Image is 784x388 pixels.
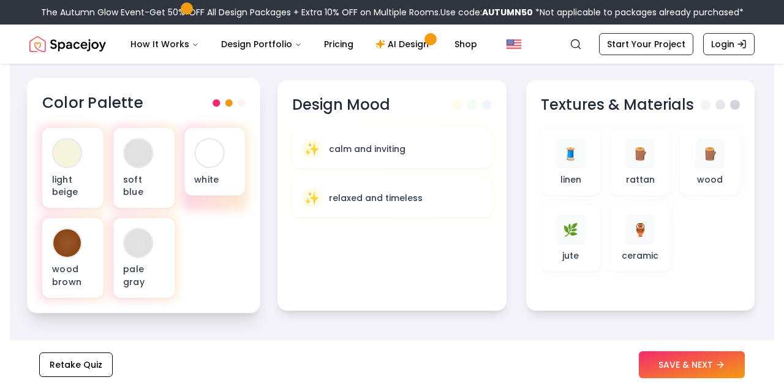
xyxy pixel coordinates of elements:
span: 🏺 [633,221,648,238]
span: 🪵 [633,145,648,162]
img: Spacejoy Logo [29,32,106,56]
button: SAVE & NEXT [639,351,745,378]
a: Start Your Project [599,33,693,55]
p: jute [562,249,579,262]
span: 🌿 [563,221,578,238]
b: AUTUMN50 [482,6,533,18]
span: ✨ [304,189,320,207]
span: *Not applicable to packages already purchased* [533,6,744,18]
span: ✨ [304,140,320,158]
a: Pricing [314,32,363,56]
p: wood [697,173,723,186]
p: relaxed and timeless [329,192,423,204]
h3: Color Palette [42,93,143,113]
a: Shop [445,32,487,56]
h3: Design Mood [292,95,390,115]
button: Design Portfolio [211,32,312,56]
nav: Global [29,25,755,64]
p: soft blue [123,173,164,198]
button: Retake Quiz [39,352,113,377]
span: 🧵 [563,145,578,162]
p: rattan [626,173,655,186]
span: Use code: [440,6,533,18]
a: Login [703,33,755,55]
p: white [194,173,235,185]
p: pale gray [123,263,164,288]
a: AI Design [366,32,442,56]
img: United States [507,37,521,51]
div: The Autumn Glow Event-Get 50% OFF All Design Packages + Extra 10% OFF on Multiple Rooms. [41,6,744,18]
h3: Textures & Materials [541,95,694,115]
p: calm and inviting [329,143,405,155]
nav: Main [121,32,487,56]
span: 🪵 [703,145,718,162]
p: light beige [52,173,93,198]
p: ceramic [622,249,658,262]
p: wood brown [52,263,93,288]
button: How It Works [121,32,209,56]
a: Spacejoy [29,32,106,56]
p: linen [560,173,581,186]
